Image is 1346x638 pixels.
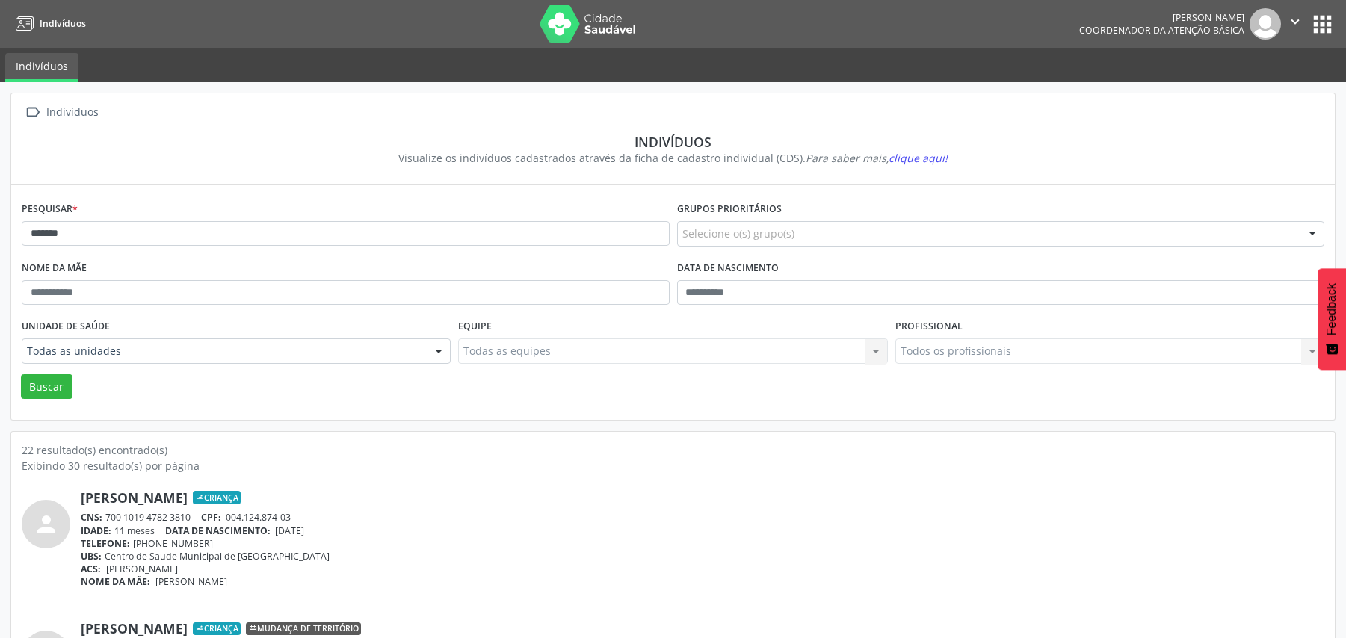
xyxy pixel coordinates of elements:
label: Profissional [895,315,963,338]
span: Todas as unidades [27,344,420,359]
span: Mudança de território [246,622,361,636]
div: Indivíduos [32,134,1314,150]
a: [PERSON_NAME] [81,620,188,637]
div: [PERSON_NAME] [1079,11,1244,24]
span: TELEFONE: [81,537,130,550]
span: NOME DA MÃE: [81,575,150,588]
i:  [1287,13,1303,30]
span: CPF: [201,511,221,524]
span: CNS: [81,511,102,524]
i:  [22,102,43,123]
span: DATA DE NASCIMENTO: [165,524,271,537]
label: Grupos prioritários [677,198,782,221]
button: Buscar [21,374,72,400]
button:  [1281,8,1309,40]
span: UBS: [81,550,102,563]
span: [PERSON_NAME] [106,563,178,575]
button: Feedback - Mostrar pesquisa [1318,268,1346,370]
label: Nome da mãe [22,257,87,280]
span: Indivíduos [40,17,86,30]
a: Indivíduos [5,53,78,82]
div: 22 resultado(s) encontrado(s) [22,442,1324,458]
div: Indivíduos [43,102,101,123]
span: ACS: [81,563,101,575]
a: Indivíduos [10,11,86,36]
i: person [33,511,60,538]
span: Criança [193,622,241,636]
span: Feedback [1325,283,1339,335]
div: [PHONE_NUMBER] [81,537,1324,550]
div: Visualize os indivíduos cadastrados através da ficha de cadastro individual (CDS). [32,150,1314,166]
div: 11 meses [81,524,1324,537]
span: 004.124.874-03 [226,511,291,524]
a: [PERSON_NAME] [81,489,188,506]
button: apps [1309,11,1336,37]
a:  Indivíduos [22,102,101,123]
label: Unidade de saúde [22,315,110,338]
img: img [1250,8,1281,40]
span: Coordenador da Atenção Básica [1079,24,1244,37]
span: IDADE: [81,524,111,537]
div: Centro de Saude Municipal de [GEOGRAPHIC_DATA] [81,550,1324,563]
div: Exibindo 30 resultado(s) por página [22,458,1324,474]
div: 700 1019 4782 3810 [81,511,1324,524]
label: Pesquisar [22,198,78,221]
span: [DATE] [275,524,304,537]
label: Data de nascimento [677,257,779,280]
span: clique aqui! [889,151,948,165]
span: Selecione o(s) grupo(s) [682,226,794,241]
span: [PERSON_NAME] [155,575,227,588]
i: Para saber mais, [806,151,948,165]
label: Equipe [458,315,492,338]
span: Criança [193,491,241,504]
